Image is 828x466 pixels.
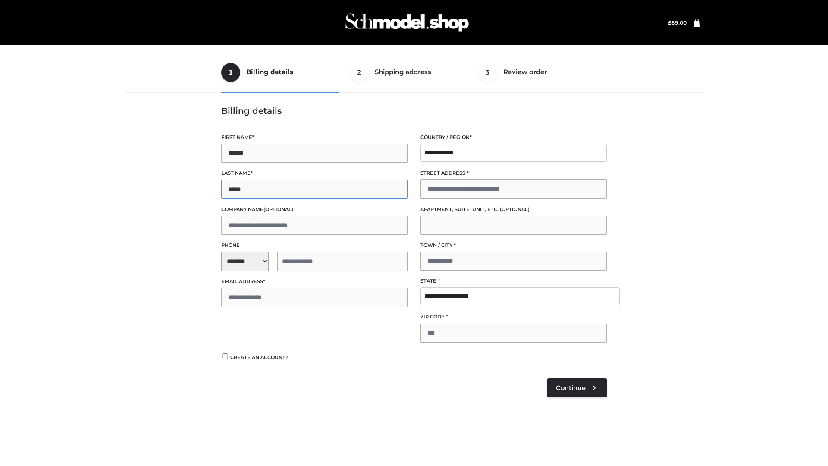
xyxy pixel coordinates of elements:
img: Schmodel Admin 964 [342,6,472,40]
bdi: 89.00 [668,19,687,26]
label: Country / Region [420,133,607,142]
label: Last name [221,169,408,177]
label: First name [221,133,408,142]
label: Apartment, suite, unit, etc. [420,205,607,214]
label: State [420,277,607,285]
label: ZIP Code [420,313,607,321]
h3: Billing details [221,106,607,116]
label: Company name [221,205,408,214]
label: Email address [221,277,408,286]
label: Phone [221,241,408,249]
a: Continue [547,378,607,397]
a: £89.00 [668,19,687,26]
span: (optional) [500,206,530,212]
span: (optional) [263,206,293,212]
span: £ [668,19,671,26]
label: Street address [420,169,607,177]
span: Continue [556,384,586,392]
label: Town / City [420,241,607,249]
input: Create an account? [221,353,229,359]
span: Create an account? [230,354,289,360]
